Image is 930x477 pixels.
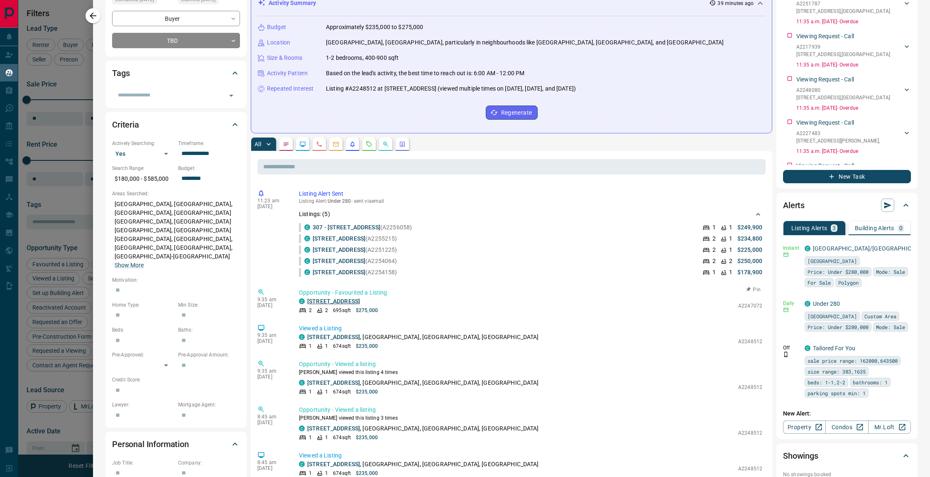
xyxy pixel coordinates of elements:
[313,269,365,275] a: [STREET_ADDRESS]
[112,276,240,284] p: Motivation:
[309,388,312,396] p: 1
[399,141,406,148] svg: Agent Actions
[333,342,351,350] p: 674 sqft
[309,434,312,441] p: 1
[112,11,240,26] div: Buyer
[808,357,898,365] span: sale price range: 162000,643500
[356,434,378,441] p: $235,000
[796,128,911,146] div: A2227483[STREET_ADDRESS][PERSON_NAME],
[796,18,911,25] p: 11:35 a.m. [DATE] - Overdue
[255,141,261,147] p: All
[783,195,911,215] div: Alerts
[805,345,810,351] div: condos.ca
[796,162,854,170] p: Viewing Request - Call
[808,323,869,331] span: Price: Under $280,000
[796,51,890,58] p: [STREET_ADDRESS] , [GEOGRAPHIC_DATA]
[257,374,286,380] p: [DATE]
[791,225,827,231] p: Listing Alerts
[808,278,831,287] span: For Sale
[112,190,240,197] p: Areas Searched:
[805,301,810,307] div: condos.ca
[257,465,286,471] p: [DATE]
[257,198,286,204] p: 11:23 am
[267,23,286,32] p: Budget
[737,257,762,266] p: $250,000
[783,307,789,313] svg: Email
[112,326,174,334] p: Beds:
[326,23,423,32] p: Approximately $235,000 to $275,000
[729,234,732,243] p: 1
[864,312,896,320] span: Custom Area
[267,38,290,47] p: Location
[876,268,905,276] span: Mode: Sale
[325,342,328,350] p: 1
[738,429,762,437] p: A2248512
[257,414,286,420] p: 8:45 am
[257,302,286,308] p: [DATE]
[112,147,174,160] div: Yes
[328,198,351,204] span: Under 280
[796,85,911,103] div: A2248080[STREET_ADDRESS],[GEOGRAPHIC_DATA]
[712,257,716,266] p: 2
[326,38,724,47] p: [GEOGRAPHIC_DATA], [GEOGRAPHIC_DATA], particularly in neighbourhoods like [GEOGRAPHIC_DATA], [GEO...
[299,189,762,198] p: Listing Alert Sent
[333,141,339,148] svg: Emails
[307,379,360,386] a: [STREET_ADDRESS]
[304,236,310,241] div: condos.ca
[796,43,890,51] p: A2217939
[257,297,286,302] p: 9:35 am
[257,368,286,374] p: 9:35 am
[738,465,762,472] p: A2248512
[356,470,378,477] p: $235,000
[796,32,854,41] p: Viewing Request - Call
[112,434,240,454] div: Personal Information
[738,302,762,310] p: A2247072
[729,223,732,232] p: 1
[257,332,286,338] p: 9:35 am
[783,352,789,357] svg: Push Notification Only
[855,225,894,231] p: Building Alerts
[808,312,857,320] span: [GEOGRAPHIC_DATA]
[737,246,762,254] p: $225,000
[712,246,716,254] p: 2
[112,438,189,451] h2: Personal Information
[729,246,732,254] p: 1
[738,338,762,345] p: A2248512
[307,424,539,433] p: , [GEOGRAPHIC_DATA], [GEOGRAPHIC_DATA], [GEOGRAPHIC_DATA]
[796,61,911,69] p: 11:35 a.m. [DATE] - Overdue
[307,298,360,305] a: [STREET_ADDRESS]
[316,141,323,148] svg: Calls
[112,351,174,359] p: Pre-Approved:
[326,69,524,78] p: Based on the lead's activity, the best time to reach out is: 6:00 AM - 12:00 PM
[178,401,240,408] p: Mortgage Agent:
[326,54,399,62] p: 1-2 bedrooms, 400-900 sqft
[307,461,360,467] a: [STREET_ADDRESS]
[813,345,855,352] a: Tailored For You
[178,140,240,147] p: Timeframe:
[783,252,789,258] svg: Email
[783,446,911,466] div: Showings
[112,118,139,131] h2: Criteria
[729,257,732,266] p: 2
[333,388,351,396] p: 674 sqft
[112,165,174,172] p: Search Range:
[737,223,762,232] p: $249,900
[304,224,310,230] div: condos.ca
[257,420,286,425] p: [DATE]
[299,298,305,304] div: condos.ca
[299,369,762,376] p: [PERSON_NAME] viewed this listing 4 times
[876,323,905,331] span: Mode: Sale
[299,451,762,460] p: Viewed a Listing
[712,268,716,277] p: 1
[307,425,360,432] a: [STREET_ADDRESS]
[783,170,911,183] button: New Task
[299,198,762,204] p: Listing Alert : - sent via email
[796,7,890,15] p: [STREET_ADDRESS] , [GEOGRAPHIC_DATA]
[313,246,397,254] p: (A2251225)
[899,225,903,231] p: 0
[868,420,911,434] a: Mr.Loft
[813,300,840,307] a: Under 280
[783,409,911,418] p: New Alert:
[796,42,911,60] div: A2217939[STREET_ADDRESS],[GEOGRAPHIC_DATA]
[808,257,857,265] span: [GEOGRAPHIC_DATA]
